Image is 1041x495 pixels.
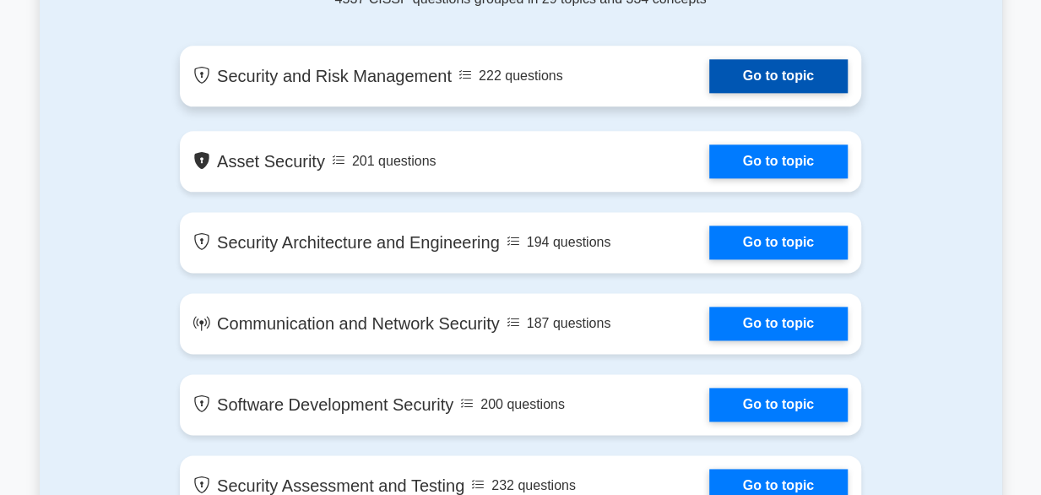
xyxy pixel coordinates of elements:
[709,307,848,340] a: Go to topic
[709,59,848,93] a: Go to topic
[709,388,848,422] a: Go to topic
[709,144,848,178] a: Go to topic
[709,226,848,259] a: Go to topic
